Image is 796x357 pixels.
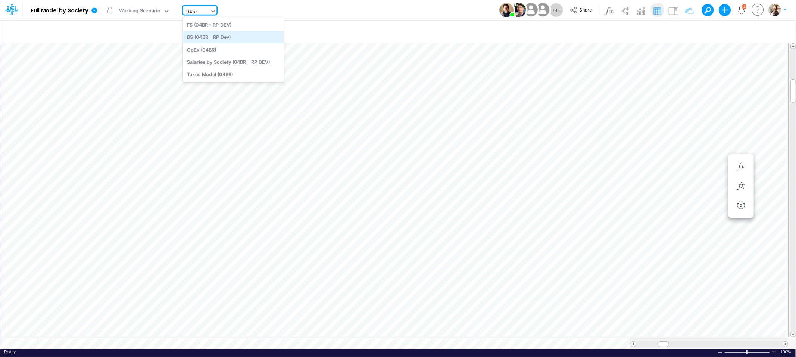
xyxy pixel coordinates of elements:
span: Ready [4,350,16,354]
span: 100% [781,349,792,355]
div: In Ready mode [4,349,16,355]
img: User Image Icon [522,1,539,18]
input: Type a title here [7,24,633,39]
span: Share [579,7,592,12]
div: Working Scenario [119,7,160,16]
div: OpEx (04BR) [183,43,284,56]
div: Zoom level [781,349,792,355]
a: Notifications [737,6,746,14]
div: Zoom [724,349,771,355]
img: User Image Icon [512,3,526,17]
div: 2 unread items [743,5,745,8]
div: Zoom [746,350,748,354]
div: FS (04BR - RP DEV) [183,18,284,31]
div: Salaries by Society (04BR - RP DEV) [183,56,284,68]
img: User Image Icon [534,1,551,18]
span: + 45 [552,8,560,13]
b: Full Model by Society [31,7,88,14]
div: Taxes Model (04BR) [183,68,284,81]
img: User Image Icon [499,3,514,17]
div: Zoom In [771,349,777,355]
div: BS (04BR - RP Dev) [183,31,284,43]
button: Share [566,4,597,16]
div: Zoom Out [717,350,723,355]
